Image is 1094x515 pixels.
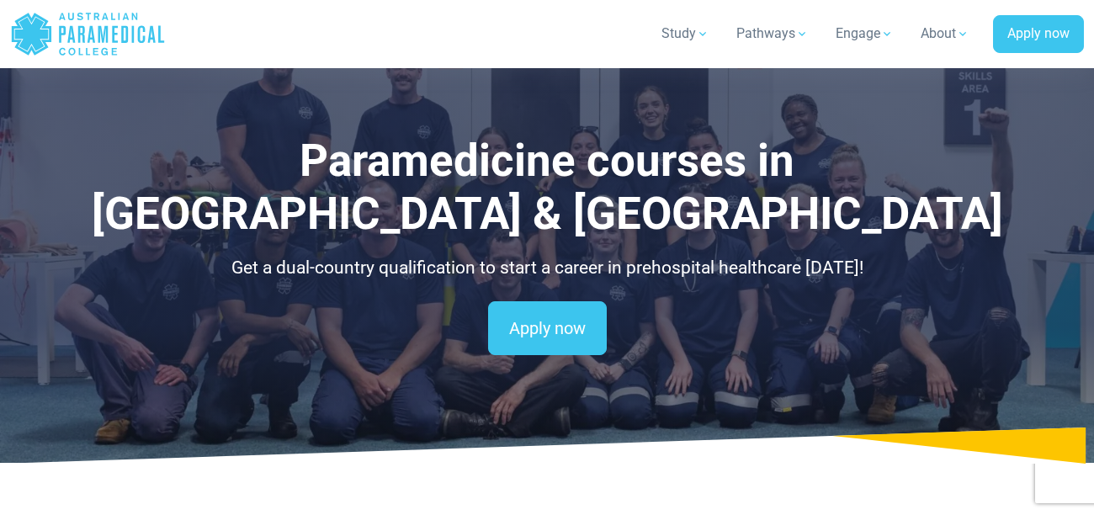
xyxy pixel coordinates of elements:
[91,255,1004,282] p: Get a dual-country qualification to start a career in prehospital healthcare [DATE]!
[10,7,166,61] a: Australian Paramedical College
[488,301,607,355] a: Apply now
[91,135,1004,242] h1: Paramedicine courses in [GEOGRAPHIC_DATA] & [GEOGRAPHIC_DATA]
[726,10,819,57] a: Pathways
[651,10,720,57] a: Study
[826,10,904,57] a: Engage
[993,15,1084,54] a: Apply now
[911,10,980,57] a: About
